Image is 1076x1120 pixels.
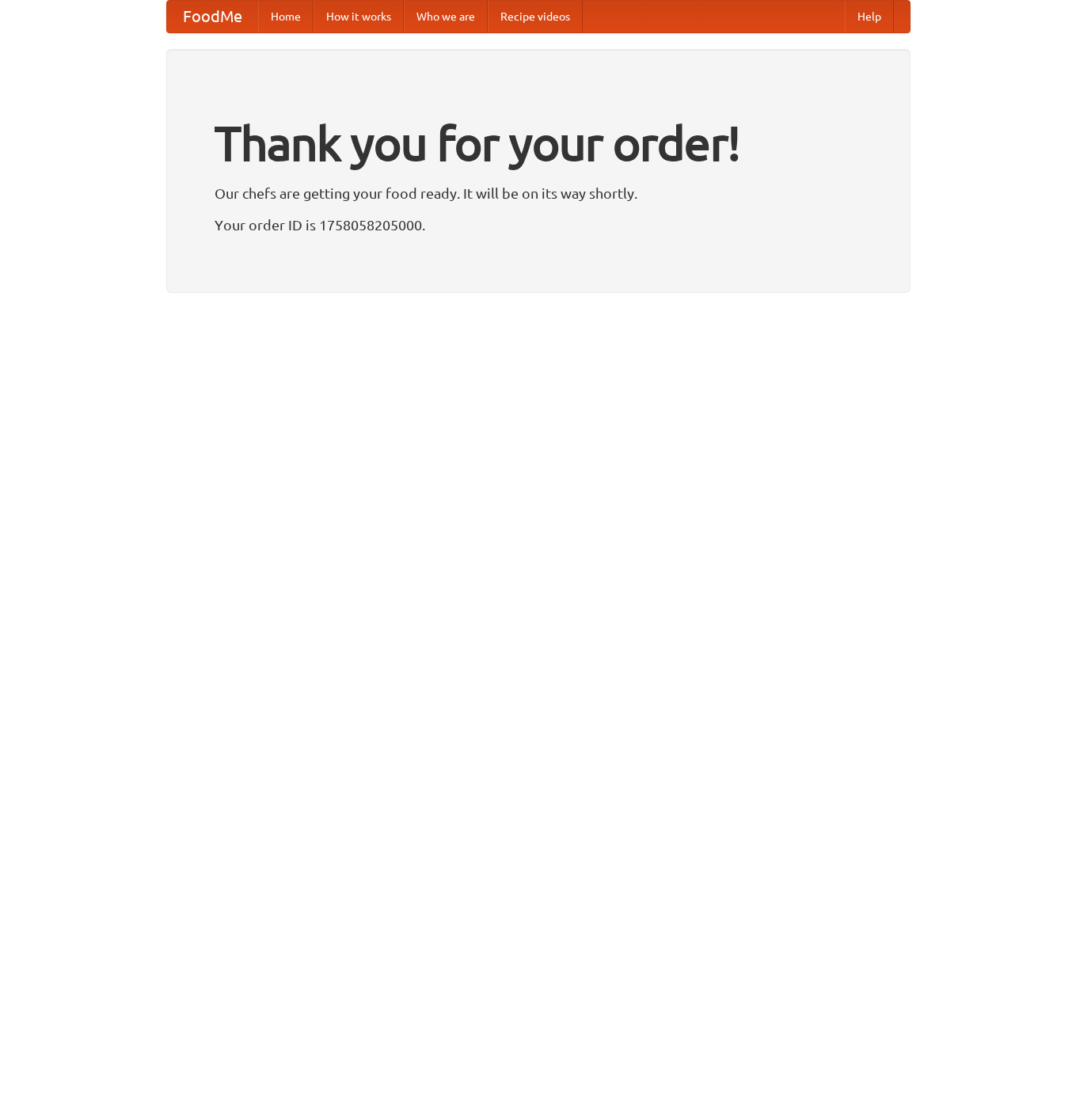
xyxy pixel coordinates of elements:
h1: Thank you for your order! [215,105,862,181]
a: Who we are [404,1,488,32]
a: Home [258,1,314,32]
a: Help [845,1,894,32]
p: Our chefs are getting your food ready. It will be on its way shortly. [215,181,862,205]
a: FoodMe [167,1,258,32]
p: Your order ID is 1758058205000. [215,213,862,237]
a: Recipe videos [488,1,583,32]
a: How it works [314,1,404,32]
